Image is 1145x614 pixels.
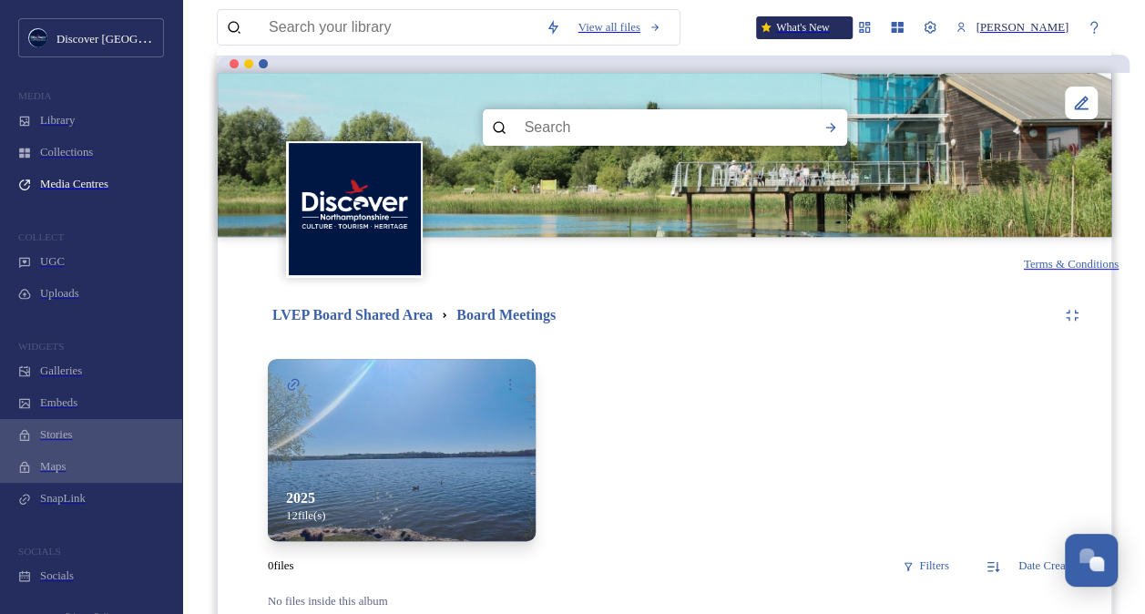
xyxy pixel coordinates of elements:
img: Untitled%20design%20%282%29.png [29,29,47,47]
span: MEDIA [18,90,52,101]
span: No files inside this album [268,595,388,608]
span: 0 file s [268,559,293,573]
a: [PERSON_NAME] [946,12,1078,44]
span: Maps [40,460,66,474]
span: SOCIALS [18,546,61,557]
span: Library [40,114,75,128]
span: Terms & Conditions [1024,258,1119,271]
img: Stanwick Lakes.jpg [218,73,1111,237]
span: [PERSON_NAME] [976,21,1068,34]
button: Open Chat [1065,534,1118,587]
img: 18d0e185-a0cc-4e82-be1e-15a1e0c482cc.jpg [268,359,536,541]
input: Search [516,110,765,145]
img: Untitled%20design%20%282%29.png [289,143,421,275]
div: Filters [894,550,958,582]
div: Date Created [1009,550,1089,582]
a: What's New [756,16,838,39]
span: Socials [40,569,74,583]
div: What's New [756,16,852,39]
a: View all files [569,12,670,44]
input: Search your library [260,10,537,45]
strong: LVEP Board Shared Area [272,307,433,322]
span: UGC [40,255,65,269]
strong: Board Meetings [456,307,556,322]
span: Uploads [40,287,79,301]
span: Galleries [40,364,82,378]
span: SnapLink [40,492,86,506]
span: 12 file(s) [286,509,325,522]
strong: 2025 [286,490,315,506]
span: Discover [GEOGRAPHIC_DATA] [56,30,220,46]
span: Media Centres [40,178,108,191]
span: COLLECT [18,231,64,242]
span: Embeds [40,396,77,410]
span: Collections [40,146,93,159]
span: WIDGETS [18,341,64,352]
span: Stories [40,428,73,442]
